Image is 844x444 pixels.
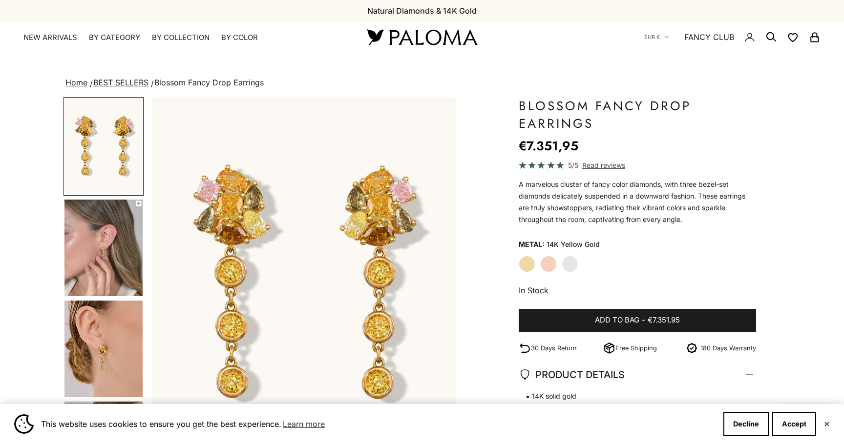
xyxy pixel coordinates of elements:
[644,33,660,41] span: EUR €
[582,160,625,171] span: Read reviews
[23,33,344,42] nav: Primary navigation
[684,31,734,43] a: FANCY CLUB
[547,237,600,252] variant-option-value: 14K Yellow Gold
[519,97,756,132] h1: Blossom Fancy Drop Earrings
[595,314,639,326] span: Add to bag
[519,357,756,393] summary: PRODUCT DETAILS
[519,402,746,412] span: Natural, conflict free yellow, orange, pink, green diamonds
[63,76,781,90] nav: breadcrumbs
[615,343,657,353] p: Free Shipping
[63,97,144,196] button: Go to item 1
[221,33,258,42] summary: By Color
[519,366,625,383] span: PRODUCT DETAILS
[64,200,143,296] img: #YellowGold #RoseGold #WhiteGold
[152,33,210,42] summary: By Collection
[823,421,830,427] button: Close
[519,237,545,252] legend: Metal:
[23,33,77,42] a: NEW ARRIVALS
[519,179,756,225] p: A marvelous cluster of fancy color diamonds, with three bezel-set diamonds delicately suspended i...
[519,160,756,171] a: 5/5 Read reviews
[154,78,264,87] span: Blossom Fancy Drop Earrings
[64,301,143,397] img: #YellowGold #WhiteGold #RoseGold
[519,391,746,402] span: 14K solid gold
[367,4,477,17] p: Natural Diamonds & 14K Gold
[14,414,34,434] img: Cookie banner
[644,21,821,53] nav: Secondary navigation
[63,300,144,398] button: Go to item 5
[89,33,140,42] summary: By Category
[63,199,144,297] button: Go to item 4
[700,343,756,353] p: 180 Days Warranty
[519,309,756,332] button: Add to bag-€7.351,95
[93,78,148,87] a: BEST SELLERS
[519,284,756,297] p: In Stock
[644,33,670,41] button: EUR €
[65,78,87,87] a: Home
[281,417,326,431] a: Learn more
[723,412,769,436] button: Decline
[41,417,716,431] span: This website uses cookies to ensure you get the best experience.
[568,160,578,171] span: 5/5
[648,314,680,326] span: €7.351,95
[519,136,578,156] sale-price: €7.351,95
[772,412,816,436] button: Accept
[531,343,577,353] p: 30 Days Return
[64,98,143,195] img: #YellowGold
